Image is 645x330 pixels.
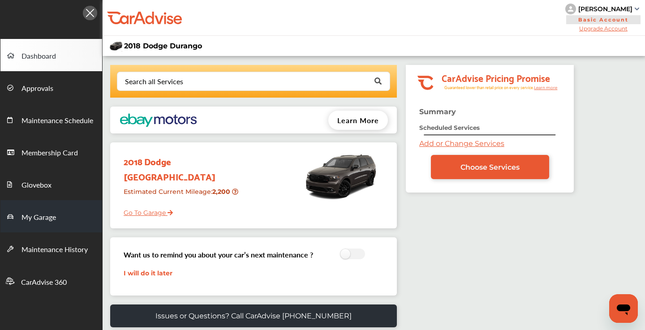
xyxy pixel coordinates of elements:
img: sCxJUJ+qAmfqhQGDUl18vwLg4ZYJ6CxN7XmbOMBAAAAAElFTkSuQmCC [635,8,639,10]
tspan: Learn more [534,85,558,90]
span: Membership Card [21,147,78,159]
strong: 2,200 [212,188,232,196]
div: Estimated Current Mileage : [117,184,248,207]
a: Dashboard [0,39,102,71]
strong: Summary [419,107,456,116]
a: Issues or Questions? Call CarAdvise [PHONE_NUMBER] [110,304,397,327]
a: Membership Card [0,136,102,168]
h3: Want us to remind you about your car’s next maintenance ? [124,249,313,260]
tspan: Guaranteed lower than retail price on every service. [444,85,534,90]
div: [PERSON_NAME] [578,5,632,13]
p: Issues or Questions? Call CarAdvise [PHONE_NUMBER] [155,312,352,320]
img: mobile_12428_st0640_046.jpg [109,40,123,51]
img: mobile_12428_st0640_046.jpg [303,147,379,205]
img: knH8PDtVvWoAbQRylUukY18CTiRevjo20fAtgn5MLBQj4uumYvk2MzTtcAIzfGAtb1XOLVMAvhLuqoNAbL4reqehy0jehNKdM... [565,4,576,14]
span: Choose Services [460,163,520,171]
a: Maintenance Schedule [0,103,102,136]
a: Choose Services [431,155,549,179]
span: Maintenance Schedule [21,115,93,127]
a: I will do it later [124,269,172,277]
span: 2018 Dodge Durango [124,42,202,50]
iframe: Button to launch messaging window [609,294,638,323]
a: Go To Garage [117,202,173,219]
span: Maintenance History [21,244,88,256]
span: Approvals [21,83,53,94]
span: Dashboard [21,51,56,62]
span: CarAdvise 360 [21,277,67,288]
a: My Garage [0,200,102,232]
tspan: CarAdvise Pricing Promise [442,69,550,86]
span: My Garage [21,212,56,223]
strong: Scheduled Services [419,124,480,131]
div: 2018 Dodge [GEOGRAPHIC_DATA] [117,147,248,184]
div: Search all Services [125,78,183,85]
a: Approvals [0,71,102,103]
img: Icon.5fd9dcc7.svg [83,6,97,20]
span: Glovebox [21,180,52,191]
a: Add or Change Services [419,139,504,148]
span: Upgrade Account [565,25,641,32]
a: Glovebox [0,168,102,200]
span: Learn More [337,115,379,125]
span: Basic Account [566,15,641,24]
a: Maintenance History [0,232,102,265]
